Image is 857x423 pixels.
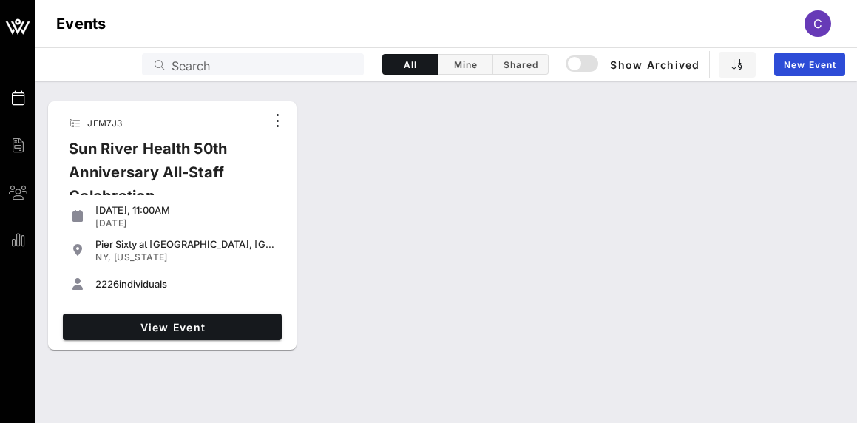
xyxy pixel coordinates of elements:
span: All [392,59,428,70]
button: Shared [493,54,549,75]
span: JEM7J3 [87,118,122,129]
button: Mine [438,54,493,75]
h1: Events [56,12,106,35]
span: NY, [95,251,111,263]
div: individuals [95,278,276,290]
div: Sun River Health 50th Anniversary All-Staff Celebration [57,137,265,220]
div: Pier Sixty at [GEOGRAPHIC_DATA], [GEOGRAPHIC_DATA] in [GEOGRAPHIC_DATA] [95,238,276,250]
div: [DATE], 11:00AM [95,204,276,216]
span: 2226 [95,278,119,290]
span: Shared [502,59,539,70]
a: View Event [63,314,282,340]
span: New Event [783,59,836,70]
button: Show Archived [567,51,700,78]
div: [DATE] [95,217,276,229]
div: C [805,10,831,37]
span: View Event [69,321,276,334]
span: [US_STATE] [114,251,168,263]
span: C [813,16,822,31]
span: Show Archived [568,55,700,73]
span: Mine [447,59,484,70]
button: All [382,54,438,75]
a: New Event [774,53,845,76]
